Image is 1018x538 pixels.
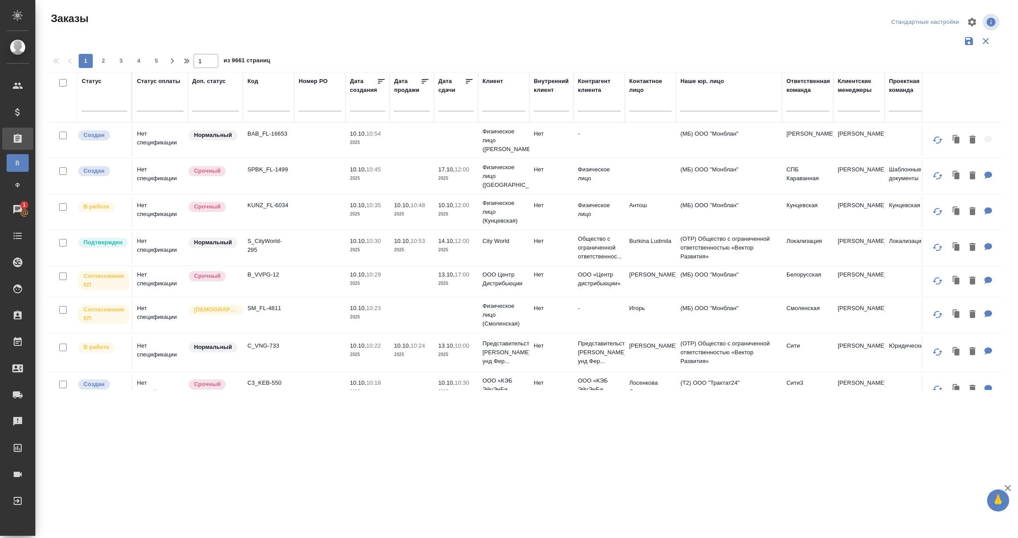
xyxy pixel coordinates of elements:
[149,57,163,65] span: 5
[299,77,327,86] div: Номер PO
[889,77,931,95] div: Проектная команда
[350,342,366,349] p: 10.10,
[482,77,503,86] div: Клиент
[188,379,239,390] div: Выставляется автоматически, если на указанный объем услуг необходимо больше времени в стандартном...
[188,341,239,353] div: Статус по умолчанию для стандартных заказов
[885,161,936,192] td: Шаблонные документы
[948,239,965,257] button: Клонировать
[948,167,965,185] button: Клонировать
[77,237,127,249] div: Выставляет КМ после уточнения всех необходимых деталей и получения согласия клиента на запуск. С ...
[438,279,474,288] p: 2025
[927,304,948,325] button: Обновить
[133,266,188,297] td: Нет спецификации
[625,266,676,297] td: [PERSON_NAME]
[578,77,620,95] div: Контрагент клиента
[578,129,620,138] p: -
[84,202,109,211] p: В работе
[965,306,980,324] button: Удалить
[394,210,429,219] p: 2025
[7,154,29,172] a: В
[833,125,885,156] td: [PERSON_NAME]
[133,299,188,330] td: Нет спецификации
[366,202,381,208] p: 10:35
[77,379,127,390] div: Выставляется автоматически при создании заказа
[133,125,188,156] td: Нет спецификации
[948,306,965,324] button: Клонировать
[133,337,188,368] td: Нет спецификации
[676,197,782,227] td: (МБ) ООО "Монблан"
[965,380,980,398] button: Удалить
[7,176,29,194] a: Ф
[247,341,290,350] p: C_VNG-733
[782,161,833,192] td: СПБ Караванная
[676,125,782,156] td: (МБ) ООО "Монблан"
[625,299,676,330] td: Игорь
[438,271,455,278] p: 13.10,
[927,129,948,151] button: Обновить
[438,379,455,386] p: 10.10,
[782,299,833,330] td: Смоленская
[438,77,465,95] div: Дата сдачи
[114,54,128,68] button: 3
[194,202,220,211] p: Срочный
[224,55,270,68] span: из 9661 страниц
[194,167,220,175] p: Срочный
[676,299,782,330] td: (МБ) ООО "Монблан"
[438,238,455,244] p: 14.10,
[983,14,1001,30] span: Посмотреть информацию
[194,238,232,247] p: Нормальный
[137,77,180,86] div: Статус оплаты
[394,350,429,359] p: 2025
[96,54,110,68] button: 2
[927,237,948,258] button: Обновить
[350,271,366,278] p: 10.10,
[578,201,620,219] p: Физическое лицо
[948,203,965,221] button: Клонировать
[482,339,525,366] p: Представительство [PERSON_NAME] унд Фер...
[96,57,110,65] span: 2
[194,272,220,280] p: Срочный
[350,246,385,254] p: 2025
[885,337,936,368] td: Юридический
[534,201,569,210] p: Нет
[188,201,239,213] div: Выставляется автоматически, если на указанный объем услуг необходимо больше времени в стандартном...
[394,238,410,244] p: 10.10,
[676,161,782,192] td: (МБ) ООО "Монблан"
[188,237,239,249] div: Статус по умолчанию для стандартных заказов
[927,201,948,222] button: Обновить
[987,489,1009,511] button: 🙏
[578,376,620,403] p: ООО «КЭБ ЭйчЭнБи Банк»
[350,350,385,359] p: 2025
[965,131,980,149] button: Удалить
[394,202,410,208] p: 10.10,
[188,270,239,282] div: Выставляется автоматически, если на указанный объем услуг необходимо больше времени в стандартном...
[625,197,676,227] td: Антош
[2,198,33,220] a: 1
[927,379,948,400] button: Обновить
[132,54,146,68] button: 4
[482,270,525,288] p: ООО Центр Дистрибьюции
[965,239,980,257] button: Удалить
[455,271,469,278] p: 17:00
[194,305,238,314] p: [DEMOGRAPHIC_DATA]
[366,342,381,349] p: 10:22
[534,165,569,174] p: Нет
[350,379,366,386] p: 10.10,
[194,380,220,389] p: Срочный
[133,161,188,192] td: Нет спецификации
[149,54,163,68] button: 5
[676,335,782,370] td: (OTP) Общество с ограниченной ответственностью «Вектор Развития»
[782,232,833,263] td: Локализация
[188,304,239,316] div: Выставляется автоматически для первых 3 заказов нового контактного лица. Особое внимание
[133,232,188,263] td: Нет спецификации
[366,379,381,386] p: 10:18
[965,272,980,290] button: Удалить
[977,33,994,49] button: Сбросить фильтры
[833,374,885,405] td: [PERSON_NAME]
[366,305,381,311] p: 10:23
[366,271,381,278] p: 10:29
[965,203,980,221] button: Удалить
[114,57,128,65] span: 3
[350,166,366,173] p: 10.10,
[394,246,429,254] p: 2025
